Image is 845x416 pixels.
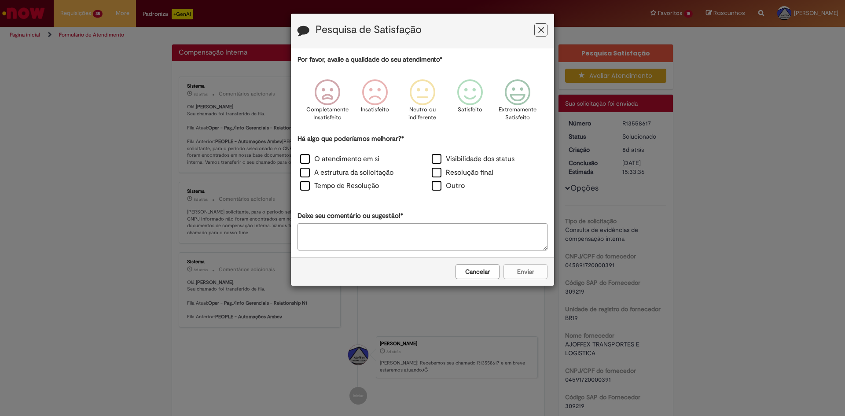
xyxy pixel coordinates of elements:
[456,264,500,279] button: Cancelar
[300,168,393,178] label: A estrutura da solicitação
[495,73,540,133] div: Extremamente Satisfeito
[316,24,422,36] label: Pesquisa de Satisfação
[432,181,465,191] label: Outro
[300,154,379,164] label: O atendimento em si
[400,73,445,133] div: Neutro ou indiferente
[353,73,397,133] div: Insatisfeito
[298,55,442,64] label: Por favor, avalie a qualidade do seu atendimento*
[300,181,379,191] label: Tempo de Resolução
[298,211,403,221] label: Deixe seu comentário ou sugestão!*
[458,106,482,114] p: Satisfeito
[306,106,349,122] p: Completamente Insatisfeito
[432,168,493,178] label: Resolução final
[407,106,438,122] p: Neutro ou indiferente
[305,73,349,133] div: Completamente Insatisfeito
[432,154,514,164] label: Visibilidade dos status
[448,73,492,133] div: Satisfeito
[298,134,547,194] div: Há algo que poderíamos melhorar?*
[499,106,536,122] p: Extremamente Satisfeito
[361,106,389,114] p: Insatisfeito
